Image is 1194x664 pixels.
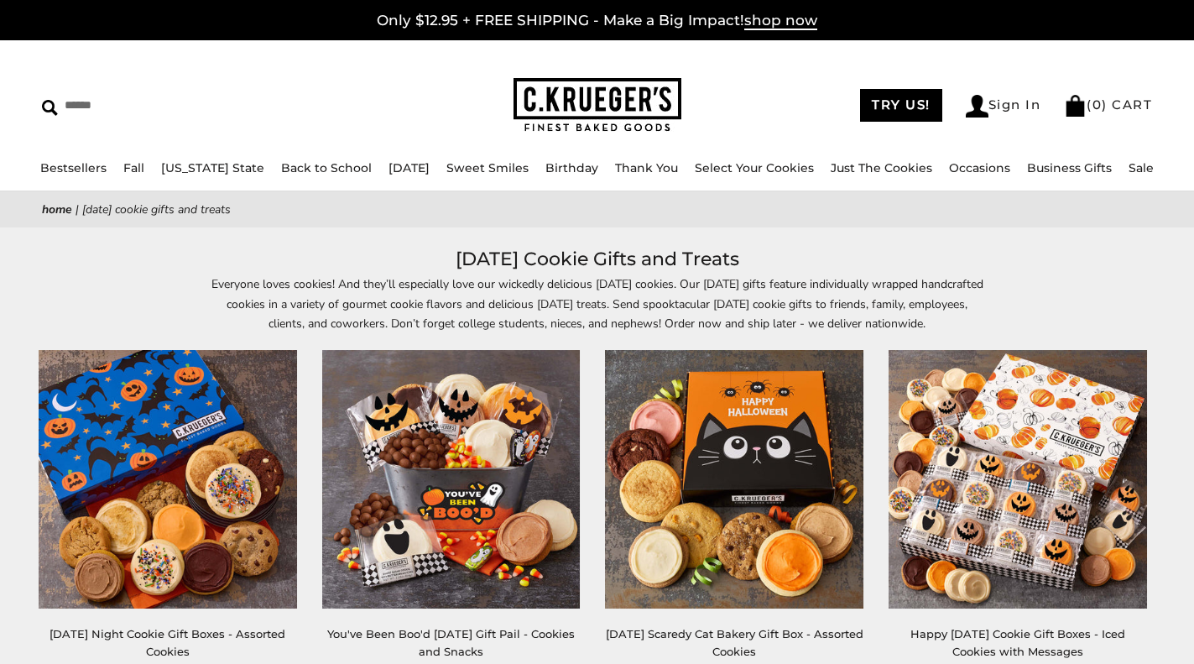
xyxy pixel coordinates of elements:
a: (0) CART [1064,97,1152,112]
a: Occasions [949,160,1010,175]
a: Sale [1129,160,1154,175]
a: [US_STATE] State [161,160,264,175]
a: Sweet Smiles [446,160,529,175]
input: Search [42,92,302,118]
nav: breadcrumbs [42,200,1152,219]
a: Bestsellers [40,160,107,175]
img: Search [42,100,58,116]
a: Home [42,201,72,217]
span: [DATE] Cookie Gifts and Treats [82,201,231,217]
span: 0 [1092,97,1103,112]
img: Account [966,95,988,118]
img: Bag [1064,95,1087,117]
a: TRY US! [860,89,942,122]
img: C.KRUEGER'S [514,78,681,133]
span: shop now [744,12,817,30]
a: [DATE] [388,160,430,175]
a: You've Been Boo'd [DATE] Gift Pail - Cookies and Snacks [327,627,575,658]
a: Birthday [545,160,598,175]
img: You've Been Boo'd Halloween Gift Pail - Cookies and Snacks [322,350,581,609]
img: Halloween Night Cookie Gift Boxes - Assorted Cookies [39,350,297,609]
a: Business Gifts [1027,160,1112,175]
a: Happy [DATE] Cookie Gift Boxes - Iced Cookies with Messages [910,627,1125,658]
a: Just The Cookies [831,160,932,175]
a: Back to School [281,160,372,175]
span: | [76,201,79,217]
a: Only $12.95 + FREE SHIPPING - Make a Big Impact!shop now [377,12,817,30]
a: Sign In [966,95,1041,118]
h1: [DATE] Cookie Gifts and Treats [67,244,1127,274]
a: Select Your Cookies [695,160,814,175]
a: Thank You [615,160,678,175]
a: Fall [123,160,144,175]
img: Halloween Scaredy Cat Bakery Gift Box - Assorted Cookies [605,350,863,609]
p: Everyone loves cookies! And they’ll especially love our wickedly delicious [DATE] cookies. Our [D... [211,274,983,332]
a: [DATE] Night Cookie Gift Boxes - Assorted Cookies [50,627,285,658]
a: [DATE] Scaredy Cat Bakery Gift Box - Assorted Cookies [606,627,863,658]
img: Happy Halloween Cookie Gift Boxes - Iced Cookies with Messages [889,350,1147,609]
